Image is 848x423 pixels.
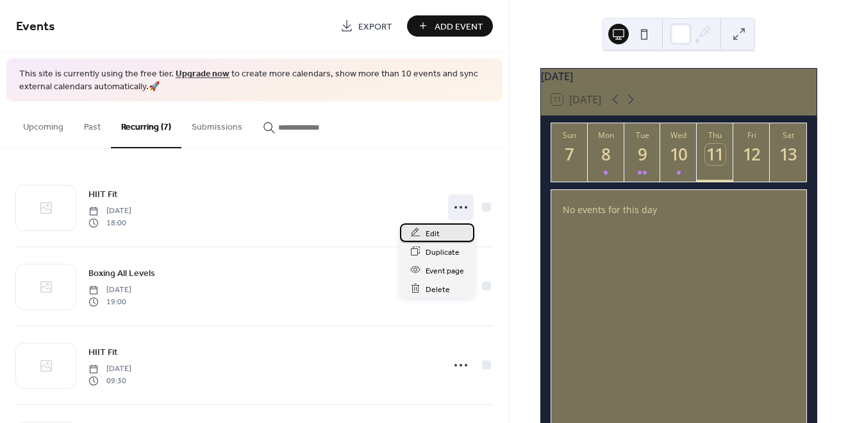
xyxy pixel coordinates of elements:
span: Add Event [435,20,483,33]
span: Delete [426,282,450,296]
button: Add Event [407,15,493,37]
span: Export [358,20,392,33]
div: No events for this day [553,194,804,225]
button: Sun7 [551,123,588,182]
button: Past [74,101,111,147]
span: [DATE] [88,284,131,296]
div: 13 [777,144,799,165]
span: HIIT Fit [88,346,118,359]
button: Mon8 [588,123,624,182]
button: Sat13 [770,123,806,182]
a: Boxing All Levels [88,266,155,281]
span: 09:30 [88,375,131,386]
span: HIIT Fit [88,188,118,202]
button: Thu11 [697,123,733,182]
div: 11 [705,144,726,165]
div: Wed [664,130,693,141]
button: Tue9 [624,123,661,182]
div: Tue [628,130,657,141]
div: 8 [595,144,617,165]
div: Mon [592,130,620,141]
span: This site is currently using the free tier. to create more calendars, show more than 10 events an... [19,68,490,93]
div: Sat [774,130,802,141]
span: Boxing All Levels [88,267,155,281]
div: 10 [669,144,690,165]
a: Export [331,15,402,37]
button: Recurring (7) [111,101,181,148]
span: 18:00 [88,217,131,229]
button: Fri12 [733,123,770,182]
div: 7 [559,144,580,165]
span: Events [16,14,55,39]
button: Wed10 [660,123,697,182]
div: [DATE] [541,69,817,84]
span: Edit [426,227,440,240]
button: Upcoming [13,101,74,147]
button: Submissions [181,101,253,147]
span: [DATE] [88,205,131,217]
span: 19:00 [88,296,131,307]
a: HIIT Fit [88,345,118,359]
a: HIIT Fit [88,187,118,202]
span: Event page [426,264,464,277]
span: [DATE] [88,363,131,375]
a: Upgrade now [176,65,229,83]
span: Duplicate [426,245,460,259]
div: Sun [555,130,584,141]
div: Thu [701,130,729,141]
div: 9 [632,144,653,165]
div: Fri [737,130,766,141]
div: 12 [741,144,762,165]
